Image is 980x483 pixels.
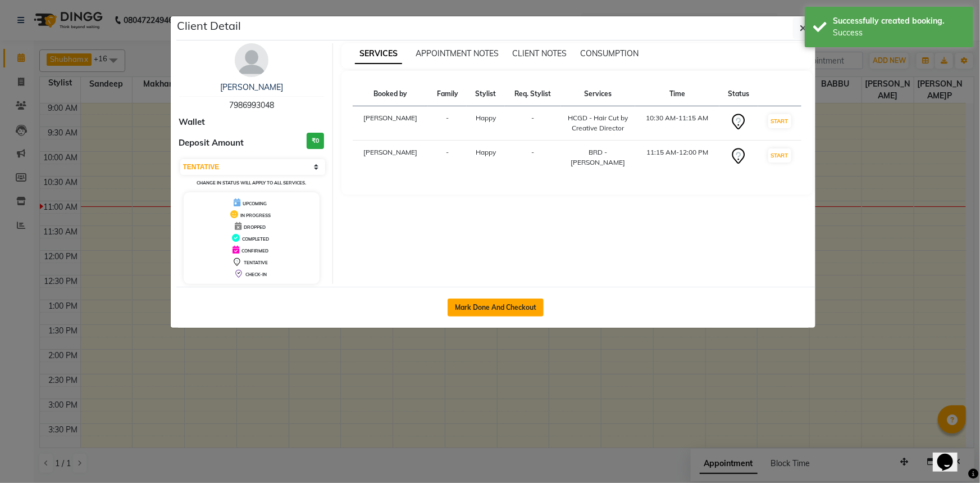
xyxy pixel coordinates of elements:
th: Status [719,82,758,106]
span: CONFIRMED [241,248,268,254]
span: Deposit Amount [179,137,244,150]
button: START [768,148,791,162]
span: APPOINTMENT NOTES [416,48,499,58]
span: DROPPED [244,224,266,230]
span: 7986993048 [229,100,274,110]
span: CHECK-IN [245,272,267,277]
button: Mark Done And Checkout [448,299,544,317]
th: Booked by [353,82,428,106]
span: CONSUMPTION [580,48,639,58]
div: Success [833,27,965,39]
th: Family [428,82,467,106]
td: [PERSON_NAME] [353,141,428,175]
span: Happy [476,114,496,122]
td: - [428,141,467,175]
span: UPCOMING [243,201,267,206]
img: avatar [235,43,268,77]
span: IN PROGRESS [240,213,271,218]
h5: Client Detail [177,17,241,34]
td: [PERSON_NAME] [353,106,428,141]
span: CLIENT NOTES [512,48,567,58]
iframe: chat widget [933,438,969,472]
div: HCGD - Hair Cut by Creative Director [567,113,628,133]
span: TENTATIVE [244,260,268,265]
th: Req. Stylist [505,82,560,106]
div: BRD - [PERSON_NAME] [567,147,628,168]
th: Stylist [467,82,505,106]
button: START [768,114,791,128]
th: Services [560,82,635,106]
td: - [505,141,560,175]
td: - [505,106,560,141]
div: Successfully created booking. [833,15,965,27]
td: 10:30 AM-11:15 AM [635,106,719,141]
a: [PERSON_NAME] [220,82,283,92]
h3: ₹0 [307,133,324,149]
span: COMPLETED [242,236,269,242]
span: SERVICES [355,44,402,64]
th: Time [635,82,719,106]
small: Change in status will apply to all services. [197,180,306,186]
td: - [428,106,467,141]
span: Wallet [179,116,206,129]
td: 11:15 AM-12:00 PM [635,141,719,175]
span: Happy [476,148,496,156]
